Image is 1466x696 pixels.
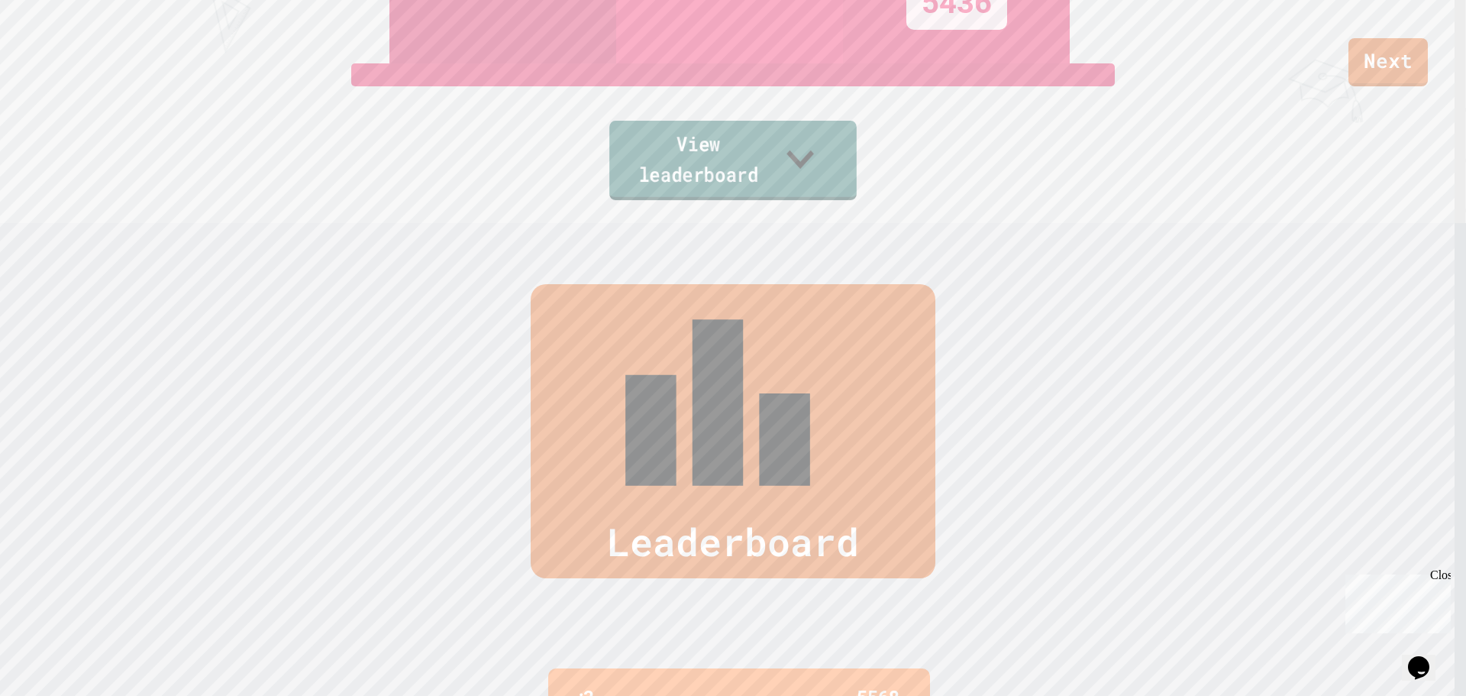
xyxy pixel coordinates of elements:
[1339,568,1451,633] iframe: chat widget
[531,284,935,578] div: Leaderboard
[6,6,105,97] div: Chat with us now!Close
[1348,38,1428,86] a: Next
[1402,635,1451,681] iframe: chat widget
[609,121,857,200] a: View leaderboard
